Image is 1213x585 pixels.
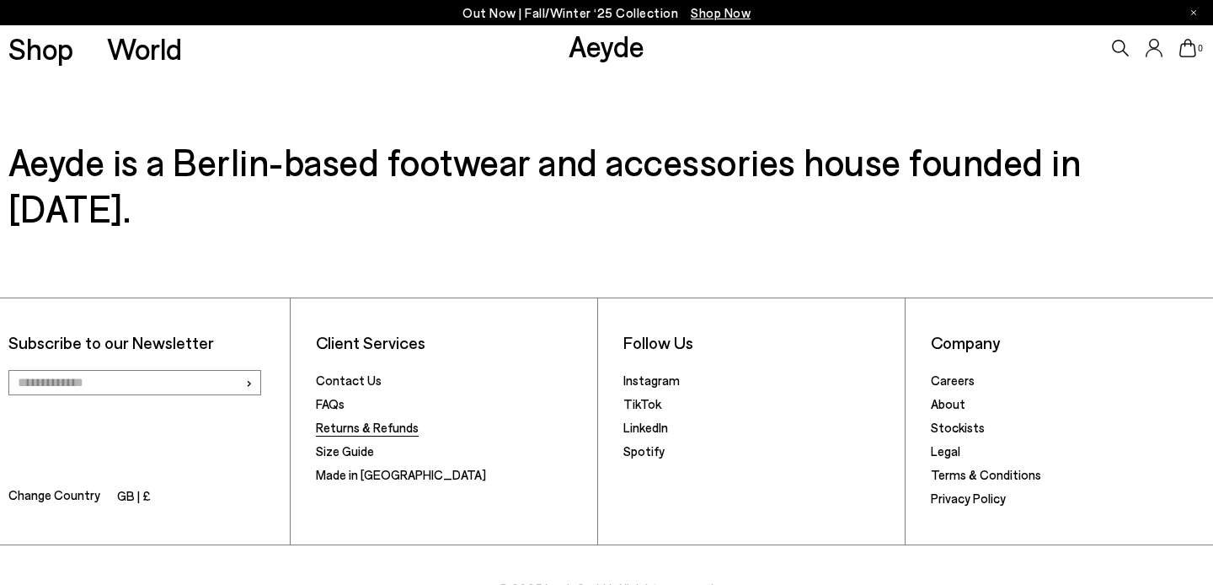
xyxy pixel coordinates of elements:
a: About [931,396,965,411]
a: LinkedIn [623,420,668,435]
li: Follow Us [623,332,896,353]
a: Shop [8,34,73,63]
a: Made in [GEOGRAPHIC_DATA] [316,467,486,482]
a: Contact Us [316,373,382,388]
a: Size Guide [316,443,374,459]
p: Subscribe to our Newsletter [8,332,281,353]
li: Company [931,332,1205,353]
a: Legal [931,443,960,459]
a: 0 [1179,39,1196,57]
li: Client Services [316,332,589,353]
a: Instagram [623,373,680,388]
span: Navigate to /collections/new-in [691,5,751,20]
a: Spotify [623,443,665,459]
a: Returns & Refunds [316,420,419,435]
h3: Aeyde is a Berlin-based footwear and accessories house founded in [DATE]. [8,138,1205,231]
span: Change Country [8,485,100,509]
a: Careers [931,373,975,388]
a: FAQs [316,396,345,411]
a: Aeyde [569,28,644,63]
a: Privacy Policy [931,491,1006,506]
a: World [107,34,182,63]
a: Stockists [931,420,985,435]
a: TikTok [623,396,661,411]
p: Out Now | Fall/Winter ‘25 Collection [462,3,751,24]
a: Terms & Conditions [931,467,1041,482]
span: › [245,370,253,394]
span: 0 [1196,44,1205,53]
li: GB | £ [117,486,151,509]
